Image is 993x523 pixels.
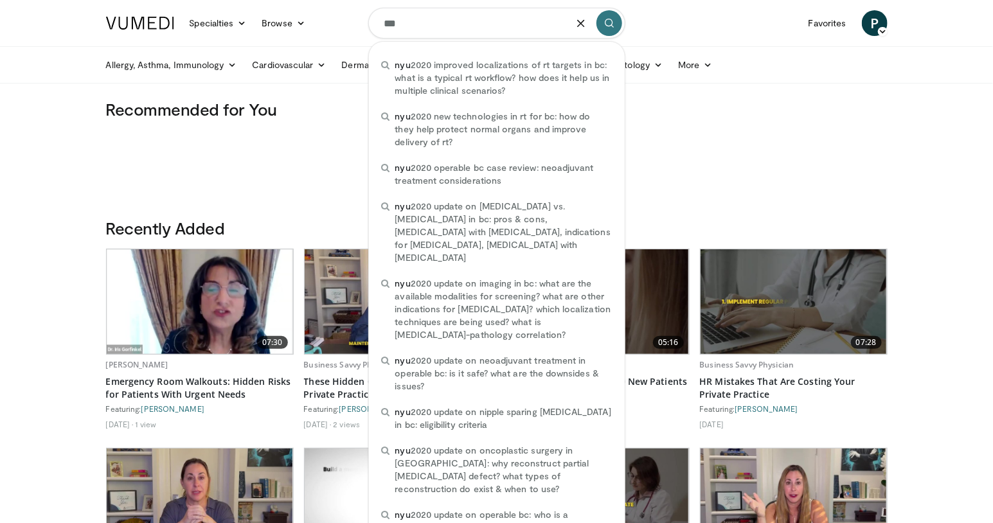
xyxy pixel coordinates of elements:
span: nyu [395,111,411,121]
img: 5868add3-d917-4a99-95fc-689fa2374450.620x360_q85_upscale.jpg [305,249,491,354]
a: [PERSON_NAME] [106,359,168,370]
li: 1 view [135,419,156,429]
a: Business Savvy Physician [700,359,794,370]
li: 2 views [333,419,360,429]
span: 07:30 [257,336,288,349]
span: 2020 update on neoadjuvant treatment in operable bc: is it safe? what are the downsides & issues? [395,354,612,393]
input: Search topics, interventions [368,8,625,39]
span: nyu [395,200,411,211]
a: Business Savvy Physician [304,359,398,370]
span: nyu [395,162,411,173]
a: 07:30 [107,249,293,354]
img: VuMedi Logo [106,17,174,30]
a: 07:28 [701,249,887,354]
a: [PERSON_NAME] [735,404,798,413]
a: Favorites [801,10,854,36]
span: 2020 update on oncoplastic surgery in [GEOGRAPHIC_DATA]: why reconstruct partial [MEDICAL_DATA] d... [395,444,612,495]
a: Dermatology [334,52,415,78]
img: d1d3d44d-0dab-4c2d-80d0-d81517b40b1b.620x360_q85_upscale.jpg [107,249,293,354]
span: 2020 improved localizations of rt targets in bc: what is a typical rt workflow? how does it help ... [395,58,612,97]
span: 2020 update on nipple sparing [MEDICAL_DATA] in bc: eligibility criteria [395,405,612,431]
a: Emergency Room Walkouts: Hidden Risks for Patients With Urgent Needs [106,375,294,401]
a: P [862,10,888,36]
a: Allergy, Asthma, Immunology [98,52,245,78]
li: [DATE] [304,419,332,429]
span: 07:28 [851,336,882,349]
li: [DATE] [106,419,134,429]
span: nyu [395,509,411,520]
a: Cardiovascular [244,52,334,78]
span: nyu [395,445,411,456]
a: [PERSON_NAME] [141,404,204,413]
span: nyu [395,278,411,288]
h3: Recommended for You [106,99,888,120]
h3: Recently Added [106,218,888,238]
a: These Hidden Costs Are Killing Your Private Practice [304,375,492,401]
span: 2020 update on imaging in bc: what are the available modalities for screening? what are other ind... [395,277,612,341]
li: [DATE] [700,419,724,429]
img: da0e661b-3178-4e6d-891c-fa74c539f1a2.620x360_q85_upscale.jpg [701,249,887,354]
span: nyu [395,355,411,366]
a: More [670,52,720,78]
span: nyu [395,59,411,70]
div: Featuring: [304,403,492,414]
span: 2020 operable bc case review: neoadjuvant treatment considerations [395,161,612,187]
div: Featuring: [106,403,294,414]
span: 2020 update on [MEDICAL_DATA] vs. [MEDICAL_DATA] in bc: pros & cons, [MEDICAL_DATA] with [MEDICAL... [395,200,612,264]
a: Browse [254,10,313,36]
a: HR Mistakes That Are Costing Your Private Practice [700,375,888,401]
span: 05:16 [653,336,684,349]
a: Rheumatology [583,52,670,78]
a: Specialties [182,10,255,36]
div: Featuring: [700,403,888,414]
a: [PERSON_NAME] [339,404,402,413]
a: 06:46 [305,249,491,354]
span: 2020 new technologies in rt for bc: how do they help protect normal organs and improve delivery o... [395,110,612,148]
span: nyu [395,406,411,417]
